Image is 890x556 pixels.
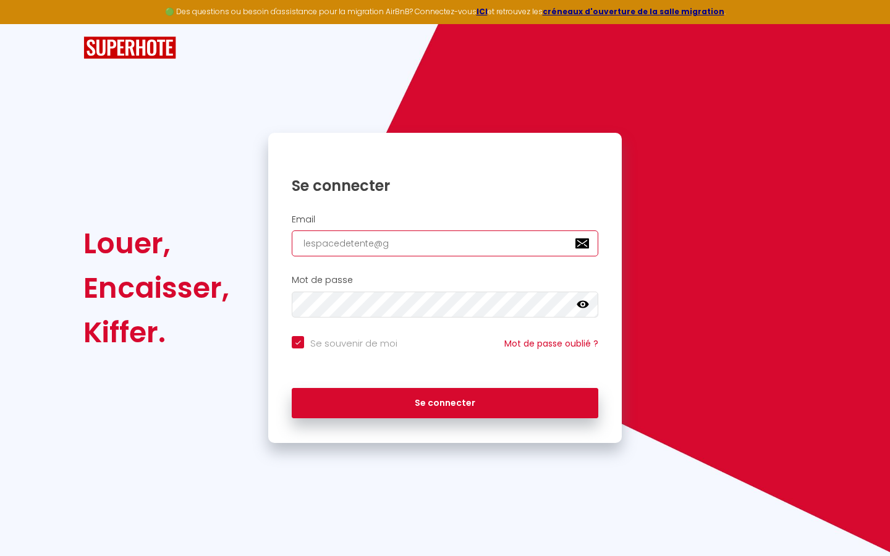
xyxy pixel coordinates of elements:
[83,266,229,310] div: Encaisser,
[292,176,598,195] h1: Se connecter
[504,337,598,350] a: Mot de passe oublié ?
[292,275,598,285] h2: Mot de passe
[83,221,229,266] div: Louer,
[10,5,47,42] button: Ouvrir le widget de chat LiveChat
[292,230,598,256] input: Ton Email
[83,36,176,59] img: SuperHote logo
[543,6,724,17] a: créneaux d'ouverture de la salle migration
[292,214,598,225] h2: Email
[477,6,488,17] a: ICI
[83,310,229,355] div: Kiffer.
[292,388,598,419] button: Se connecter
